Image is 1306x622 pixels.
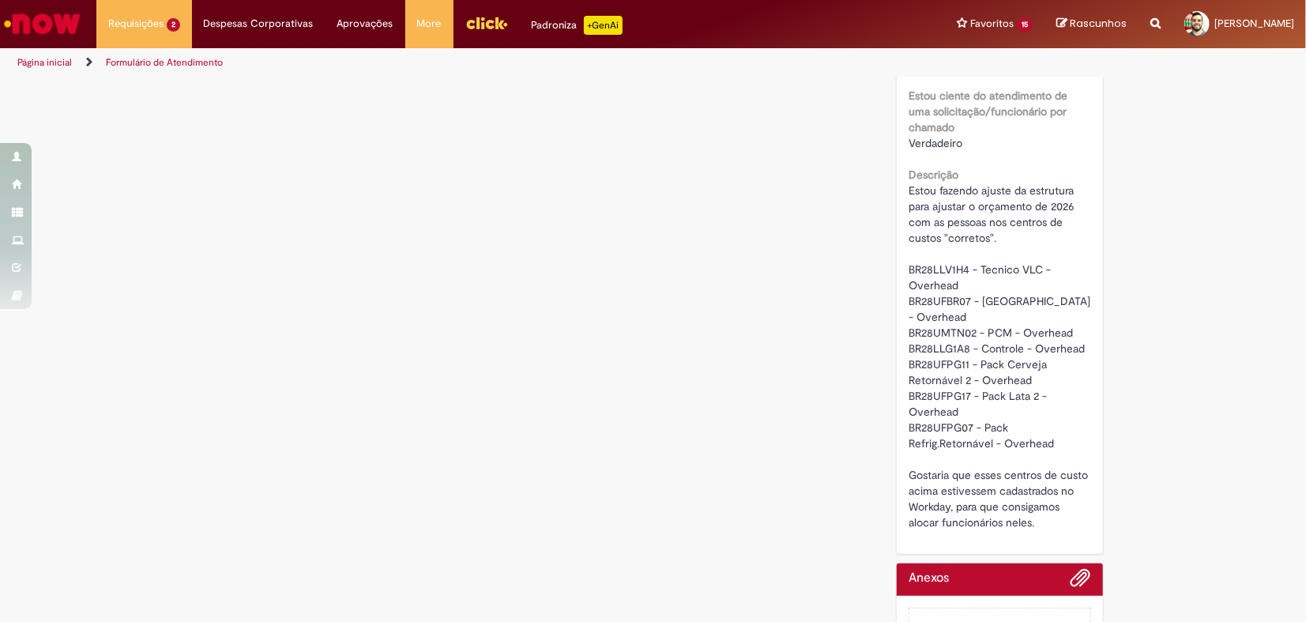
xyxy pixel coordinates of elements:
[12,48,859,77] ul: Trilhas de página
[1071,567,1091,596] button: Adicionar anexos
[909,183,1093,530] span: Estou fazendo ajuste da estrutura para ajustar o orçamento de 2026 com as pessoas nos centros de ...
[337,16,393,32] span: Aprovações
[909,89,1067,134] b: Estou ciente do atendimento de uma solicitação/funcionário por chamado
[17,56,72,69] a: Página inicial
[108,16,164,32] span: Requisições
[204,16,314,32] span: Despesas Corporativas
[909,168,958,182] b: Descrição
[417,16,442,32] span: More
[909,136,962,150] span: Verdadeiro
[2,8,83,40] img: ServiceNow
[167,18,180,32] span: 2
[465,11,508,35] img: click_logo_yellow_360x200.png
[1070,16,1127,31] span: Rascunhos
[1017,18,1033,32] span: 15
[584,16,623,35] p: +GenAi
[1056,17,1127,32] a: Rascunhos
[106,56,223,69] a: Formulário de Atendimento
[1214,17,1294,30] span: [PERSON_NAME]
[909,571,949,586] h2: Anexos
[532,16,623,35] div: Padroniza
[970,16,1014,32] span: Favoritos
